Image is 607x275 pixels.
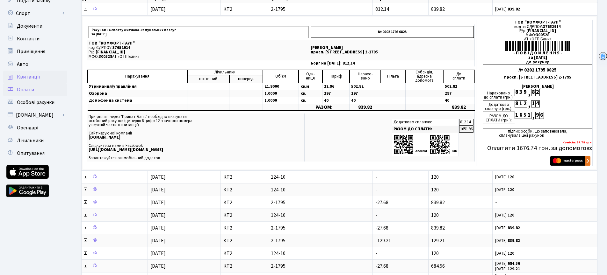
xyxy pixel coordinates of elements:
[223,251,266,256] span: КТ2
[263,90,299,97] td: 1.0000
[271,175,370,180] span: 124-10
[523,100,527,107] div: 2
[443,97,475,104] td: 40
[271,251,370,256] span: 124-10
[299,83,322,90] td: кв.м
[519,112,523,119] div: 6
[527,112,531,119] div: 1
[223,238,266,243] span: КТ2
[523,89,527,96] div: 9
[17,150,45,157] span: Опитування
[431,174,439,181] span: 120
[375,174,377,181] span: -
[271,238,370,243] span: 2-1795
[375,199,388,206] span: -27.68
[87,113,305,162] td: При оплаті через "Приват-Банк" необхідно вказувати особовий рахунок (це перші 8 цифр 12-значного ...
[483,112,515,123] div: РАЗОМ ДО СПЛАТИ (грн.):
[17,23,42,30] span: Документи
[562,140,592,145] b: Комісія: 24.78 грн.
[187,75,229,83] td: поточний
[223,225,266,230] span: КТ2
[495,251,514,256] small: [DATE]:
[311,26,474,38] p: № 0202 1795 0825
[483,85,592,89] div: [PERSON_NAME]
[431,237,445,244] span: 129.21
[229,75,263,83] td: поперед.
[495,187,514,193] small: [DATE]:
[88,70,187,83] td: Нарахування
[3,134,67,147] a: Лічильники
[271,264,370,269] span: 2-1795
[3,32,67,45] a: Контакти
[483,33,592,37] div: МФО:
[3,7,67,20] a: Спорт
[3,45,67,58] a: Приміщення
[523,112,527,119] div: 5
[519,89,523,96] div: 3
[99,54,112,59] span: 300528
[89,46,308,50] p: код ЄДРПОУ:
[322,90,350,97] td: 297
[519,100,523,107] div: 1
[223,264,266,269] span: КТ2
[483,128,592,138] div: підпис особи, що заповнювала, сплачувала цей рахунок ______________
[375,250,377,257] span: -
[223,187,266,192] span: КТ2
[483,65,592,75] div: № 0202 1795 0825
[483,60,592,64] div: до рахунку
[535,89,539,96] div: 2
[483,25,592,29] div: код за ЄДРПОУ:
[150,237,166,244] span: [DATE]
[223,175,266,180] span: КТ2
[527,100,531,108] div: ,
[535,112,539,119] div: 9
[223,7,266,12] span: КТ2
[271,200,370,205] span: 2-1795
[3,109,67,121] a: [DOMAIN_NAME]
[88,97,187,104] td: Домофонна система
[375,263,388,270] span: -27.68
[443,90,475,97] td: 297
[89,50,308,54] p: Р/р:
[495,174,514,180] small: [DATE]:
[89,26,308,38] p: Рахунок на сплату житлово-комунальних послуг за [DATE]
[3,121,67,134] a: Орендарі
[17,137,44,144] span: Лічильники
[150,263,166,270] span: [DATE]
[112,45,130,51] span: 37652914
[3,58,67,71] a: Авто
[3,83,67,96] a: Оплати
[375,212,377,219] span: -
[311,46,474,50] p: [PERSON_NAME]
[508,6,520,12] b: 839.82
[322,97,350,104] td: 40
[543,24,561,30] span: 37652914
[527,89,531,96] div: ,
[89,41,308,45] p: ТОВ "КОМФОРТ-ТАУН"
[3,147,67,160] a: Опитування
[150,250,166,257] span: [DATE]
[17,124,38,131] span: Орендарі
[431,212,439,219] span: 120
[17,99,54,106] span: Особові рахунки
[515,112,519,119] div: 1
[17,48,45,55] span: Приміщення
[443,83,475,90] td: 502.82
[89,55,308,59] p: МФО: АТ «ОТП Банк»
[187,70,263,75] td: Лічильники
[508,225,520,231] b: 839.82
[483,100,515,112] div: Додатково сплачую (грн.):
[431,199,445,206] span: 839.82
[311,50,474,54] p: просп. [STREET_ADDRESS] 2-1795
[17,86,34,93] span: Оплати
[431,6,445,13] span: 839.82
[263,83,299,90] td: 21.9000
[150,186,166,193] span: [DATE]
[495,225,520,231] small: [DATE]:
[350,83,381,90] td: 502.82
[299,70,322,83] td: Оди- ниця
[483,51,592,55] div: - П О В І Д О М Л Е Н Н Я -
[431,224,445,231] span: 839.82
[381,70,405,83] td: Пільга
[263,70,299,83] td: Об'єм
